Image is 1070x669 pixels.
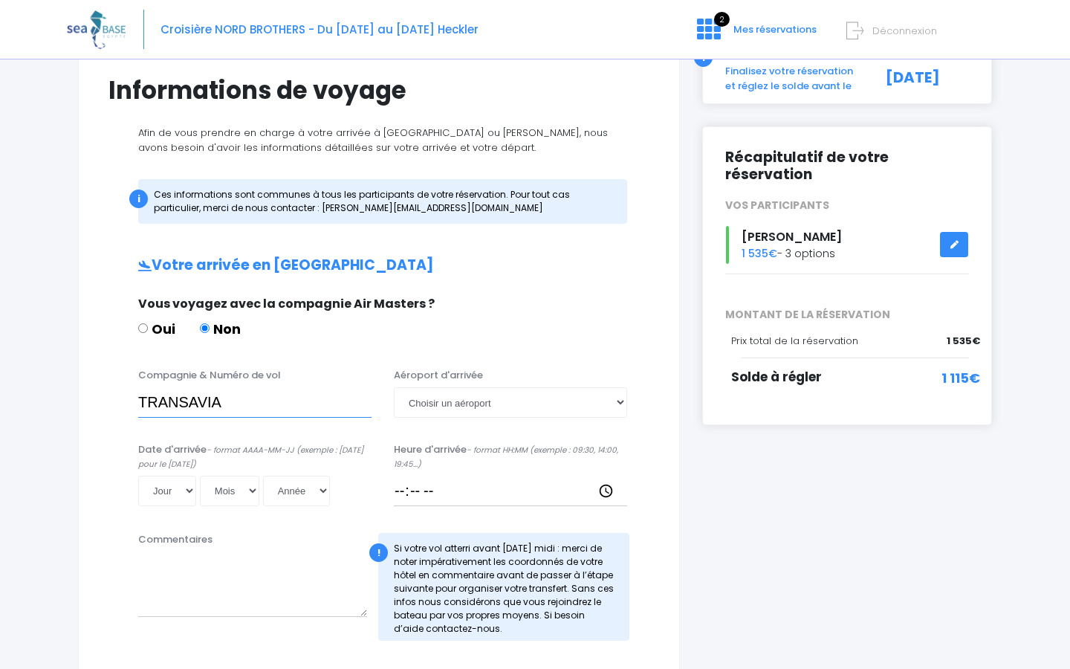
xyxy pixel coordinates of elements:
[369,543,388,562] div: !
[714,226,980,264] div: - 3 options
[941,368,980,388] span: 1 115€
[108,257,649,274] h2: Votre arrivée en [GEOGRAPHIC_DATA]
[394,445,618,471] i: - format HH:MM (exemple : 09:30, 14:00, 19:45...)
[394,442,627,471] label: Heure d'arrivée
[742,228,842,245] span: [PERSON_NAME]
[138,319,175,339] label: Oui
[129,190,148,208] div: i
[108,126,649,155] p: Afin de vous prendre en charge à votre arrivée à [GEOGRAPHIC_DATA] ou [PERSON_NAME], nous avons b...
[872,24,937,38] span: Déconnexion
[160,22,479,37] span: Croisière NORD BROTHERS - Du [DATE] au [DATE] Heckler
[685,28,826,42] a: 2 Mes réservations
[138,179,627,224] div: Ces informations sont communes à tous les participants de votre réservation. Pour tout cas partic...
[138,532,213,547] label: Commentaires
[138,323,148,333] input: Oui
[733,22,817,36] span: Mes réservations
[714,12,730,27] span: 2
[714,198,980,213] div: VOS PARTICIPANTS
[200,323,210,333] input: Non
[108,76,649,105] h1: Informations de voyage
[714,307,980,323] span: MONTANT DE LA RÉSERVATION
[394,476,627,505] input: __:__
[394,368,483,383] label: Aéroport d'arrivée
[138,295,435,312] span: Vous voyagez avec la compagnie Air Masters ?
[725,149,969,184] h2: Récapitulatif de votre réservation
[138,445,363,471] i: - format AAAA-MM-JJ (exemple : [DATE] pour le [DATE])
[714,64,869,93] div: Finalisez votre réservation et réglez le solde avant le
[138,368,281,383] label: Compagnie & Numéro de vol
[138,442,372,471] label: Date d'arrivée
[731,334,858,348] span: Prix total de la réservation
[869,64,980,93] div: [DATE]
[947,334,980,349] span: 1 535€
[200,319,241,339] label: Non
[742,246,777,261] span: 1 535€
[731,368,822,386] span: Solde à régler
[378,533,629,641] div: Si votre vol atterri avant [DATE] midi : merci de noter impérativement les coordonnés de votre hô...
